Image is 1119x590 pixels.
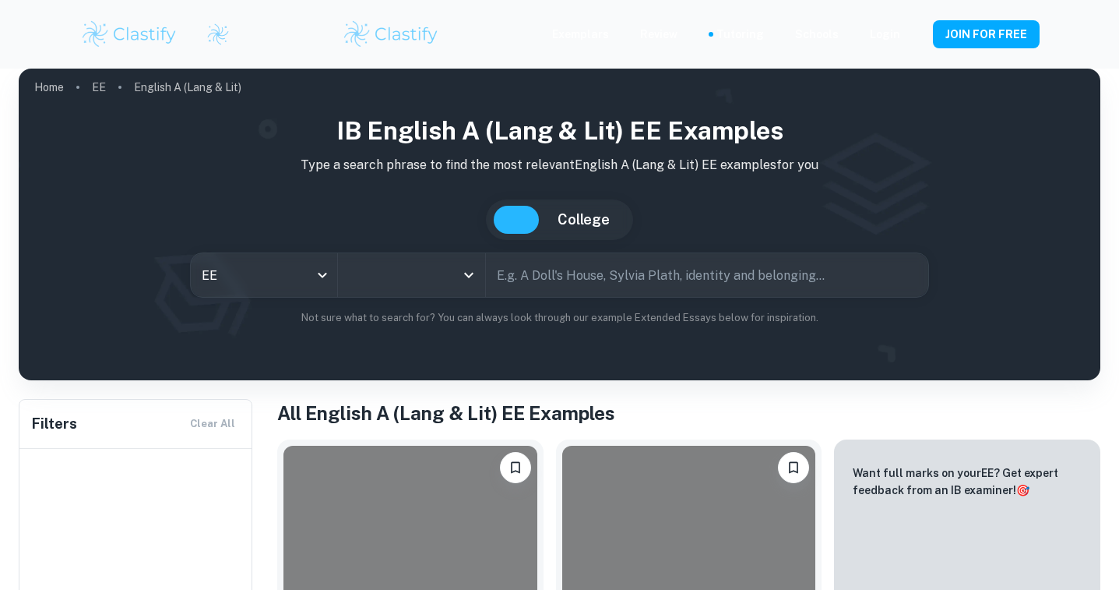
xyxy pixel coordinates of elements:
p: Want full marks on your EE ? Get expert feedback from an IB examiner! [853,465,1082,499]
p: Exemplars [552,26,609,43]
div: EE [191,253,338,297]
a: Tutoring [716,26,764,43]
a: EE [92,76,106,98]
img: profile cover [19,69,1100,380]
a: Clastify logo [197,23,230,46]
button: Open [458,264,480,286]
p: English A (Lang & Lit) [134,79,241,96]
button: Please log in to bookmark exemplars [778,452,809,483]
p: Not sure what to search for? You can always look through our example Extended Essays below for in... [31,310,1088,326]
a: Login [870,26,900,43]
button: JOIN FOR FREE [933,20,1040,48]
p: Type a search phrase to find the most relevant English A (Lang & Lit) EE examples for you [31,156,1088,175]
h1: IB English A (Lang & Lit) EE examples [31,112,1088,150]
button: College [542,206,625,234]
img: Clastify logo [342,19,441,50]
img: Clastify logo [80,19,179,50]
button: Please log in to bookmark exemplars [500,452,531,483]
h6: Filters [32,413,77,435]
input: E.g. A Doll's House, Sylvia Plath, identity and belonging... [486,253,899,297]
button: IB [494,206,539,234]
button: Help and Feedback [913,30,920,38]
span: 🎯 [1016,484,1029,496]
a: Schools [795,26,839,43]
a: Home [34,76,64,98]
img: Clastify logo [206,23,230,46]
button: Search [905,269,917,281]
p: Review [640,26,677,43]
h1: All English A (Lang & Lit) EE Examples [277,399,1100,427]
